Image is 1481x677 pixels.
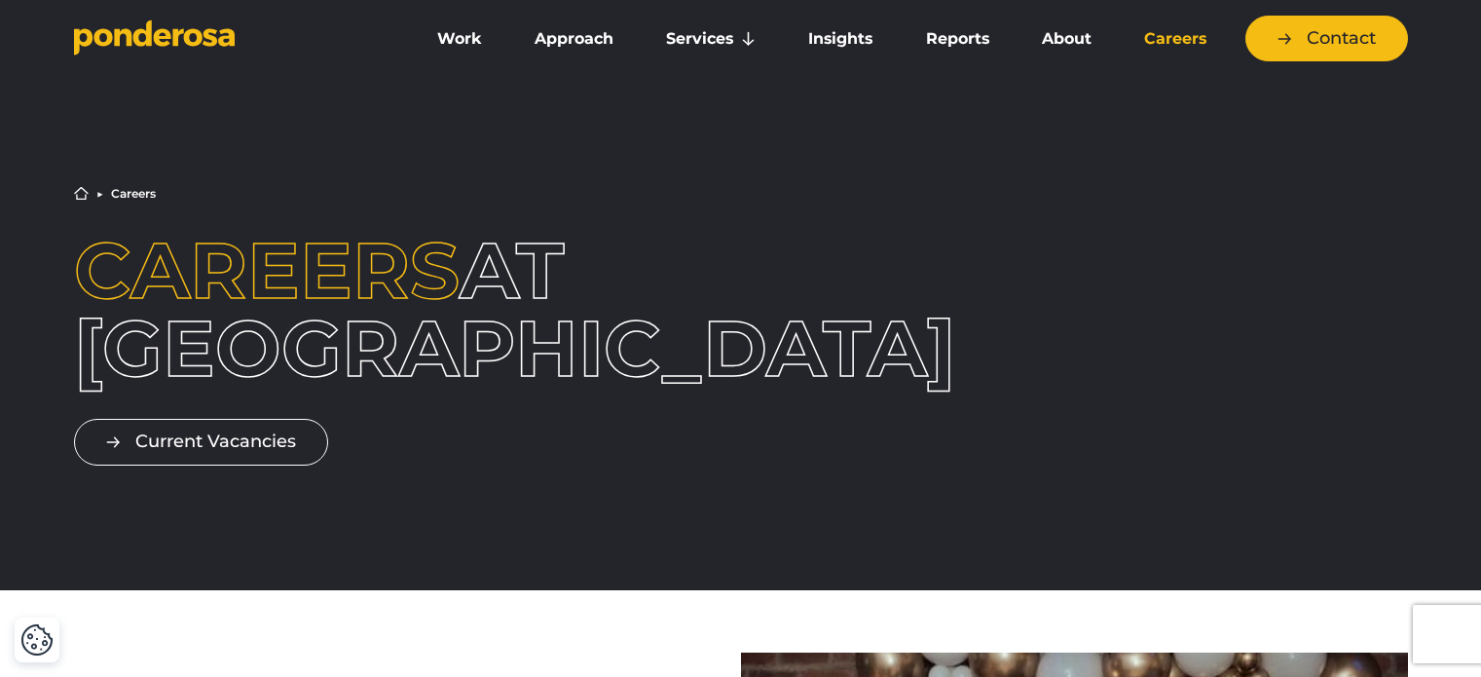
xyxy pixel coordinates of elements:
a: Careers [1122,19,1229,59]
a: Contact [1245,16,1408,61]
img: Revisit consent button [20,623,54,657]
span: Careers [74,223,460,318]
h1: at [GEOGRAPHIC_DATA] [74,232,612,388]
a: Reports [904,19,1012,59]
button: Cookie Settings [20,623,54,657]
li: ▶︎ [96,188,103,200]
a: Work [415,19,504,59]
li: Careers [111,188,156,200]
a: Go to homepage [74,19,386,58]
a: Insights [786,19,895,59]
a: Home [74,186,89,201]
a: Services [644,19,778,59]
a: Current Vacancies [74,419,328,465]
a: About [1019,19,1114,59]
a: Approach [512,19,636,59]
